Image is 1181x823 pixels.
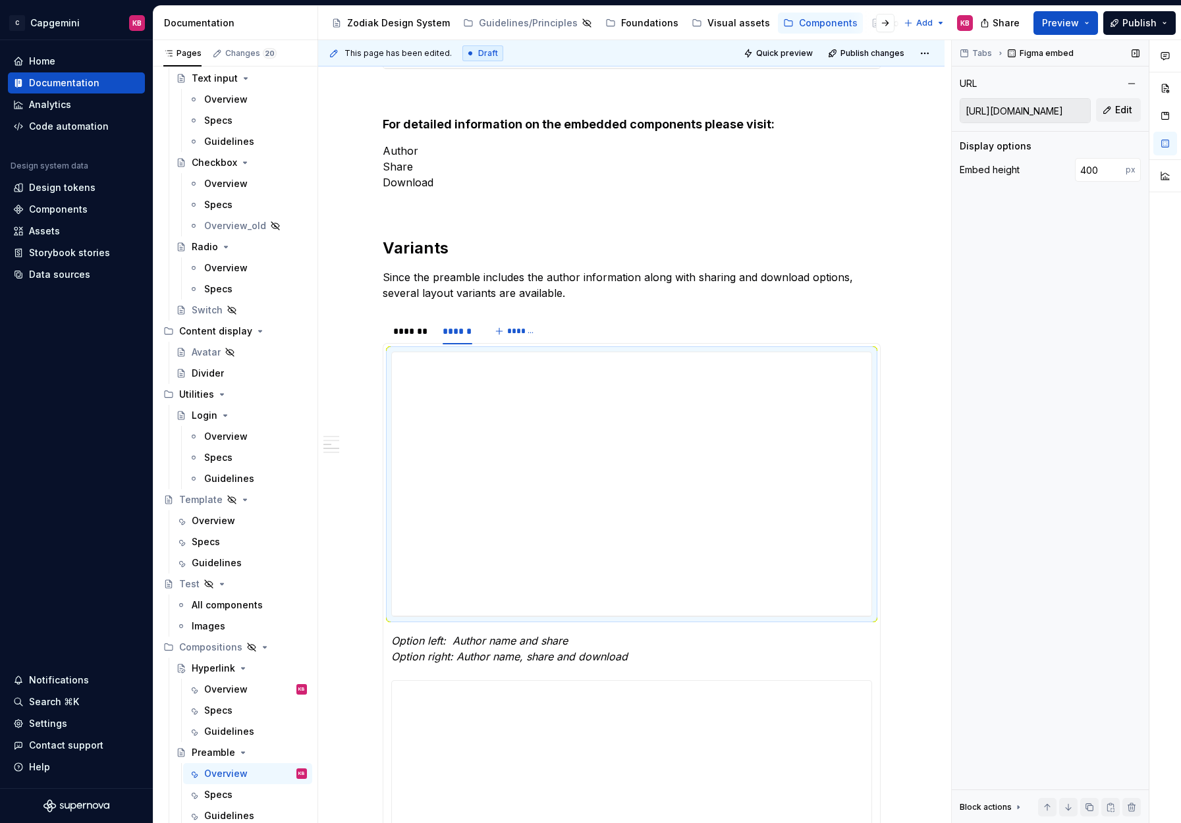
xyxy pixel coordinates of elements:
[993,16,1020,30] span: Share
[204,704,233,717] div: Specs
[8,51,145,72] a: Home
[29,76,99,90] div: Documentation
[1103,11,1176,35] button: Publish
[916,18,933,28] span: Add
[204,430,248,443] div: Overview
[204,767,248,780] div: Overview
[158,321,312,342] div: Content display
[621,16,678,30] div: Foundations
[29,739,103,752] div: Contact support
[29,203,88,216] div: Components
[171,658,312,679] a: Hyperlink
[204,809,254,822] div: Guidelines
[192,367,224,380] div: Divider
[164,16,312,30] div: Documentation
[192,304,223,317] div: Switch
[192,156,237,169] div: Checkbox
[960,798,1024,816] div: Block actions
[204,788,233,801] div: Specs
[960,140,1031,153] div: Display options
[383,269,881,301] p: Since the preamble includes the author information along with sharing and download options, sever...
[974,11,1028,35] button: Share
[383,143,881,190] p: Author Share Download
[8,264,145,285] a: Data sources
[778,13,863,34] a: Components
[960,18,970,28] div: KB
[344,48,452,59] span: This page has been edited.
[204,282,233,296] div: Specs
[8,242,145,263] a: Storybook stories
[29,760,50,774] div: Help
[8,72,145,93] a: Documentation
[192,746,235,759] div: Preamble
[183,110,312,131] a: Specs
[183,784,312,805] a: Specs
[171,342,312,363] a: Avatar
[9,15,25,31] div: C
[29,695,79,708] div: Search ⌘K
[192,72,238,85] div: Text input
[171,236,312,257] a: Radio
[960,163,1020,176] div: Embed height
[171,405,312,426] a: Login
[1115,103,1132,117] span: Edit
[192,240,218,253] div: Radio
[799,16,858,30] div: Components
[29,674,89,687] div: Notifications
[1075,158,1126,182] input: 100
[326,13,455,34] a: Zodiak Design System
[8,757,145,778] button: Help
[204,198,233,211] div: Specs
[204,114,233,127] div: Specs
[158,384,312,405] div: Utilities
[900,14,949,32] button: Add
[29,98,71,111] div: Analytics
[8,199,145,220] a: Components
[132,18,142,28] div: KB
[8,670,145,691] button: Notifications
[183,279,312,300] a: Specs
[171,616,312,637] a: Images
[8,221,145,242] a: Assets
[840,48,904,59] span: Publish changes
[1096,98,1141,122] button: Edit
[8,735,145,756] button: Contact support
[11,161,88,171] div: Design system data
[391,650,628,663] em: Option right: Author name, share and download
[171,531,312,552] a: Specs
[298,767,305,780] div: KB
[192,514,235,527] div: Overview
[171,152,312,173] a: Checkbox
[192,662,235,675] div: Hyperlink
[960,802,1012,812] div: Block actions
[956,44,998,63] button: Tabs
[298,683,305,696] div: KB
[171,595,312,616] a: All components
[29,246,110,259] div: Storybook stories
[183,447,312,468] a: Specs
[179,577,200,591] div: Test
[29,55,55,68] div: Home
[263,48,277,59] span: 20
[171,552,312,573] a: Guidelines
[171,510,312,531] a: Overview
[707,16,770,30] div: Visual assets
[183,426,312,447] a: Overview
[347,16,450,30] div: Zodiak Design System
[179,325,252,338] div: Content display
[326,10,897,36] div: Page tree
[192,346,221,359] div: Avatar
[458,13,597,34] a: Guidelines/Principles
[192,535,220,548] div: Specs
[204,261,248,275] div: Overview
[8,691,145,712] button: Search ⌘K
[192,620,225,633] div: Images
[183,763,312,784] a: OverviewKB
[478,48,498,59] span: Draft
[179,641,242,654] div: Compositions
[756,48,813,59] span: Quick preview
[192,556,242,570] div: Guidelines
[8,177,145,198] a: Design tokens
[192,598,263,612] div: All components
[192,409,217,422] div: Login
